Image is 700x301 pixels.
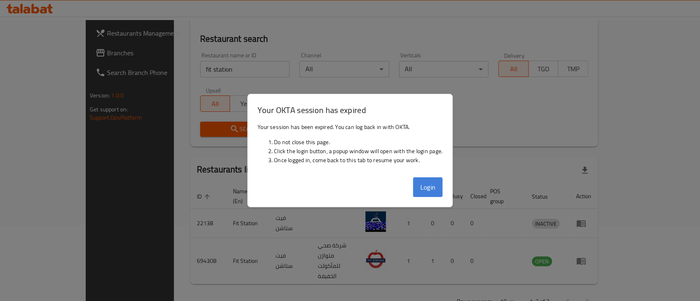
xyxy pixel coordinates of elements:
[248,119,452,174] div: Your session has been expired. You can log back in with OKTA.
[258,104,442,116] h3: Your OKTA session has expired
[274,138,442,147] li: Do not close this page.
[413,177,442,197] button: Login
[274,147,442,156] li: Click the login button, a popup window will open with the login page.
[274,156,442,165] li: Once logged in, come back to this tab to resume your work.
